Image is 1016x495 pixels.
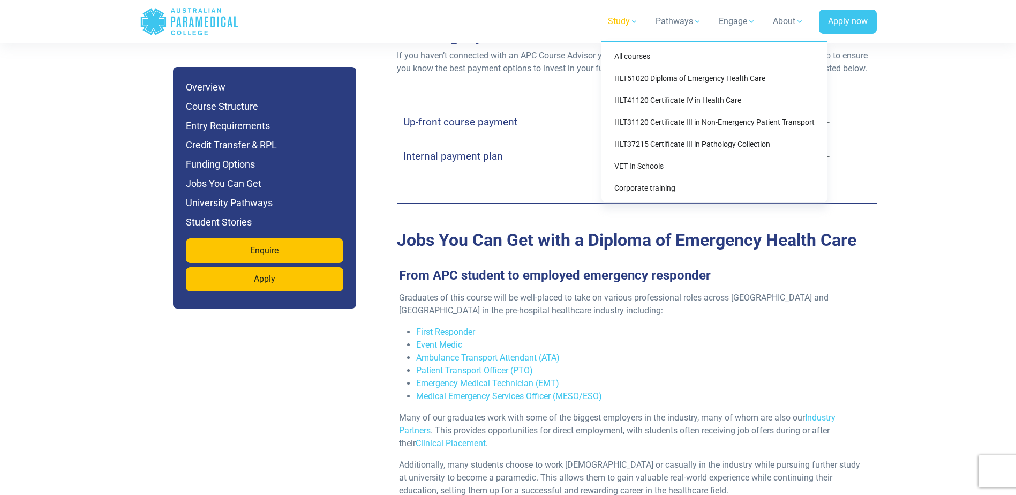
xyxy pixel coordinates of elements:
a: Medical Emergency Services Officer (MESO/ESO) [416,391,602,401]
a: HLT51020 Diploma of Emergency Health Care [606,69,823,88]
a: About [766,6,810,36]
a: Internal payment plan [403,144,831,169]
h4: Internal payment plan [403,150,503,162]
a: HLT37215 Certificate III in Pathology Collection [606,134,823,154]
a: Clinical Placement [416,438,486,448]
p: If you haven’t connected with an APC Course Advisor yet to discuss course fees, we would recommen... [397,49,877,75]
a: HLT31120 Certificate III in Non-Emergency Patient Transport [606,112,823,132]
a: First Responder [416,327,475,337]
h4: Up-front course payment [403,116,517,128]
a: All courses [606,47,823,66]
a: Apply now [819,10,877,34]
a: Engage [712,6,762,36]
h2: Jobs You Can Get [397,230,877,250]
a: Event Medic [416,340,462,350]
a: Up-front course payment [403,109,831,134]
div: Study [601,41,827,202]
a: Australian Paramedical College [140,4,239,39]
a: Patient Transport Officer (PTO) [416,365,533,376]
h3: From APC student to employed emergency responder [393,268,872,283]
a: VET In Schools [606,156,823,176]
p: Many of our graduates work with some of the biggest employers in the industry, many of whom are a... [399,411,866,450]
p: Graduates of this course will be well-placed to take on various professional roles across [GEOGRA... [399,291,866,317]
a: Corporate training [606,178,823,198]
a: Pathways [649,6,708,36]
a: Study [601,6,645,36]
a: HLT41120 Certificate IV in Health Care [606,91,823,110]
a: Emergency Medical Technician (EMT) [416,378,559,388]
a: Ambulance Transport Attendant (ATA) [416,352,560,363]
